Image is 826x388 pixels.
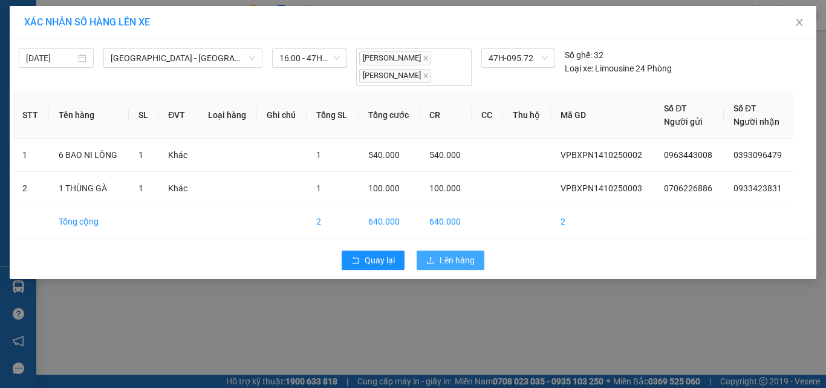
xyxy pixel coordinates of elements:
[6,51,83,78] li: VP VP BX Phía Nam BMT
[49,92,129,139] th: Tên hàng
[359,205,420,238] td: 640.000
[316,183,321,193] span: 1
[129,92,158,139] th: SL
[342,251,405,270] button: rollbackQuay lại
[24,16,150,28] span: XÁC NHẬN SỐ HÀNG LÊN XE
[426,256,435,266] span: upload
[551,205,654,238] td: 2
[249,54,256,62] span: down
[423,55,429,61] span: close
[13,139,49,172] td: 1
[198,92,258,139] th: Loại hàng
[795,18,804,27] span: close
[664,150,712,160] span: 0963443008
[429,183,461,193] span: 100.000
[83,51,161,65] li: VP Xe Khách
[6,81,15,89] span: environment
[6,6,175,29] li: Quý Thảo
[733,104,756,113] span: Số ĐT
[561,183,642,193] span: VPBXPN1410250003
[351,256,360,266] span: rollback
[565,48,603,62] div: 32
[307,205,358,238] td: 2
[138,183,143,193] span: 1
[359,92,420,139] th: Tổng cước
[664,117,703,127] span: Người gửi
[472,92,502,139] th: CC
[440,254,475,267] span: Lên hàng
[365,254,395,267] span: Quay lại
[368,150,400,160] span: 540.000
[138,150,143,160] span: 1
[49,139,129,172] td: 6 BAO NI LÔNG
[13,172,49,205] td: 2
[733,183,782,193] span: 0933423831
[257,92,307,139] th: Ghi chú
[664,104,687,113] span: Số ĐT
[279,49,340,67] span: 16:00 - 47H-095.72
[503,92,551,139] th: Thu hộ
[489,49,548,67] span: 47H-095.72
[664,183,712,193] span: 0706226886
[158,92,198,139] th: ĐVT
[158,139,198,172] td: Khác
[26,51,76,65] input: 14/10/2025
[49,172,129,205] td: 1 THÙNG GÀ
[429,150,461,160] span: 540.000
[417,251,484,270] button: uploadLên hàng
[733,150,782,160] span: 0393096479
[13,92,49,139] th: STT
[359,69,431,83] span: [PERSON_NAME]
[316,150,321,160] span: 1
[565,62,593,75] span: Loại xe:
[561,150,642,160] span: VPBXPN1410250002
[423,73,429,79] span: close
[368,183,400,193] span: 100.000
[565,62,672,75] div: Limousine 24 Phòng
[420,205,472,238] td: 640.000
[565,48,592,62] span: Số ghế:
[111,49,255,67] span: Đắk Lắk - Tây Ninh
[420,92,472,139] th: CR
[733,117,779,127] span: Người nhận
[49,205,129,238] td: Tổng cộng
[359,51,431,65] span: [PERSON_NAME]
[307,92,358,139] th: Tổng SL
[782,6,816,40] button: Close
[158,172,198,205] td: Khác
[551,92,654,139] th: Mã GD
